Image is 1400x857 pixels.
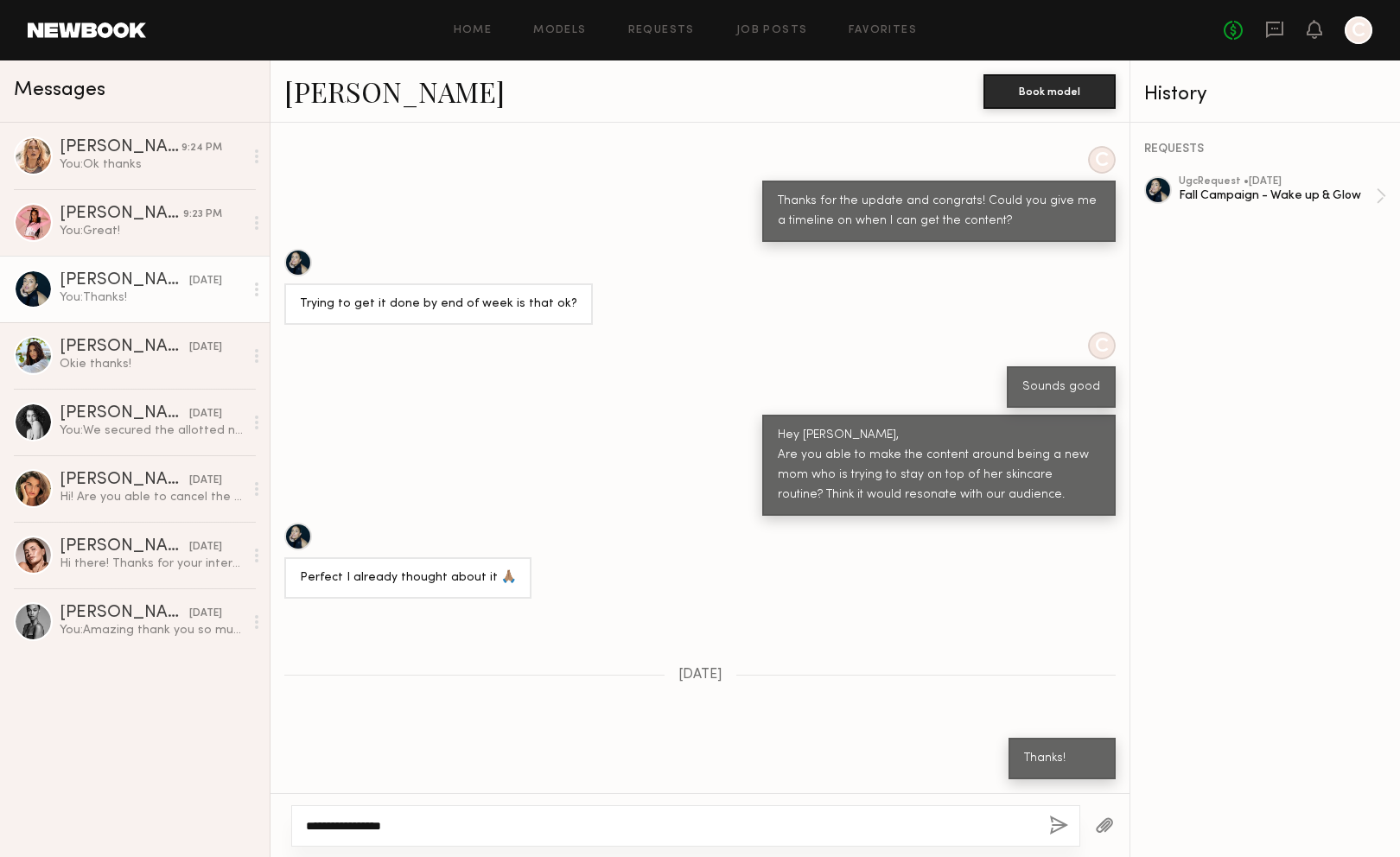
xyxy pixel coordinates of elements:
div: [DATE] [189,606,222,622]
a: ugcRequest •[DATE]Fall Campaign - Wake up & Glow [1179,176,1386,216]
div: You: Thanks! [60,289,244,306]
a: [PERSON_NAME] [284,73,505,110]
a: Models [533,25,586,36]
div: You: We secured the allotted number of partnerships. I will reach out if we need additional conte... [60,422,244,439]
div: Hi there! Thanks for your interest :) Is there any flexibility in the budget? Typically for an ed... [60,555,244,572]
div: You: Great! [60,223,244,239]
div: [PERSON_NAME] [60,206,183,223]
div: [PERSON_NAME] [60,339,189,356]
a: Requests [628,25,695,36]
div: Thanks for the update and congrats! Could you give me a timeline on when I can get the content? [778,192,1100,232]
div: Fall Campaign - Wake up & Glow [1179,187,1376,204]
div: Hey [PERSON_NAME], Are you able to make the content around being a new mom who is trying to stay ... [778,426,1100,505]
div: Hi! Are you able to cancel the job please? Just want to make sure you don’t send products my way.... [60,489,244,505]
div: Thanks! [1024,749,1100,769]
span: [DATE] [678,668,722,682]
div: Trying to get it done by end of week is that ok? [300,295,577,314]
div: REQUESTS [1144,143,1386,156]
div: [DATE] [189,340,222,356]
div: [PERSON_NAME] [60,272,189,289]
div: [PERSON_NAME] [60,405,189,422]
div: Perfect I already thought about it 🙏🏽 [300,568,516,588]
div: [DATE] [189,273,222,289]
div: [PERSON_NAME] [60,472,189,489]
button: Book model [983,74,1116,109]
a: Home [454,25,493,36]
div: Okie thanks! [60,356,244,372]
div: You: Amazing thank you so much [PERSON_NAME] [60,622,244,638]
a: Job Posts [736,25,808,36]
div: Sounds good [1022,378,1100,397]
div: You: Ok thanks [60,156,244,173]
div: [DATE] [189,473,222,489]
a: C [1345,16,1372,44]
div: ugc Request • [DATE] [1179,176,1376,187]
div: [DATE] [189,406,222,422]
div: [PERSON_NAME] [60,538,189,555]
a: Book model [983,83,1116,98]
div: History [1144,85,1386,105]
a: Favorites [849,25,917,36]
span: Messages [14,80,105,100]
div: [DATE] [189,539,222,555]
div: [PERSON_NAME] [60,139,181,156]
div: [PERSON_NAME] [60,605,189,622]
div: 9:23 PM [183,206,222,223]
div: 9:24 PM [181,140,222,156]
